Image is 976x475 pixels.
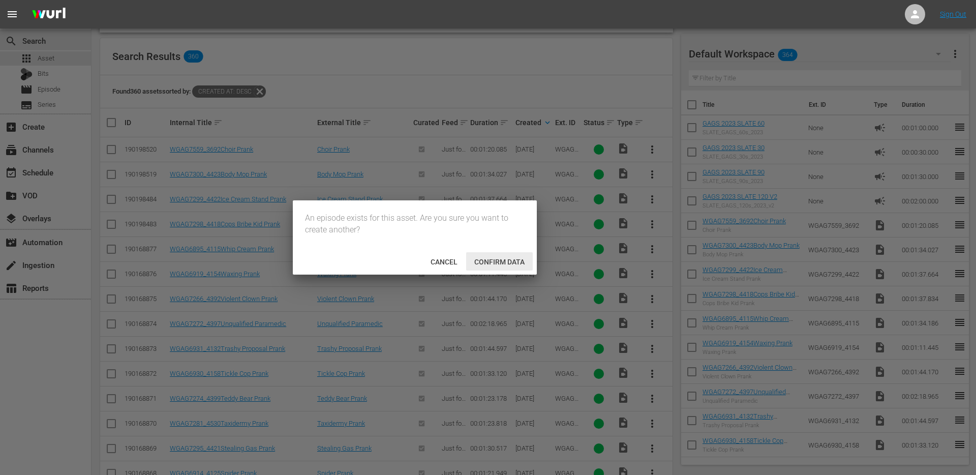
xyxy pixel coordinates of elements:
[293,200,537,248] div: An episode exists for this asset. Are you sure you want to create another?
[6,8,18,20] span: menu
[422,258,466,266] span: Cancel
[421,252,466,271] button: Cancel
[466,252,533,271] button: Confirm data
[24,3,73,26] img: ans4CAIJ8jUAAAAAAAAAAAAAAAAAAAAAAAAgQb4GAAAAAAAAAAAAAAAAAAAAAAAAJMjXAAAAAAAAAAAAAAAAAAAAAAAAgAT5G...
[466,258,533,266] span: Confirm data
[940,10,966,18] a: Sign Out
